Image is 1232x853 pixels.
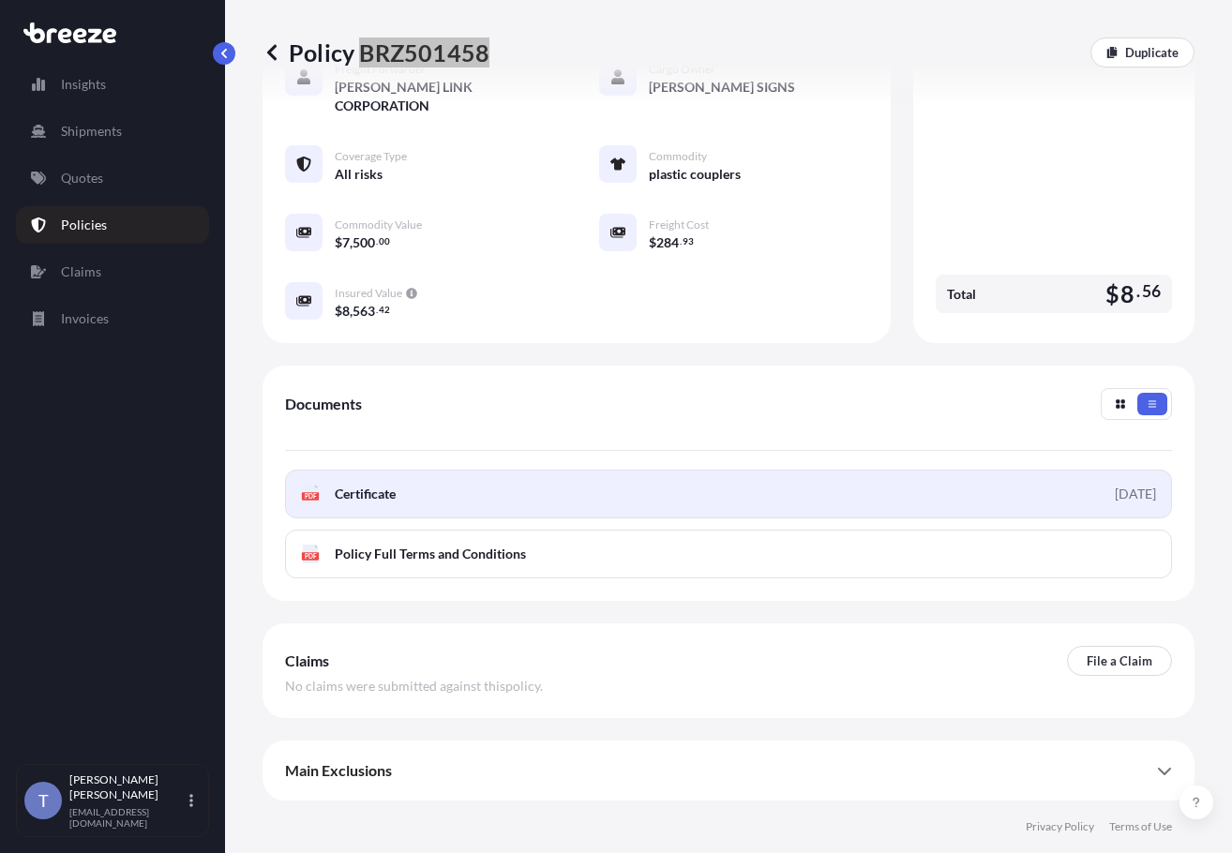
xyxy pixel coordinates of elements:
p: Duplicate [1125,43,1179,62]
p: Policy BRZ501458 [263,37,489,67]
p: File a Claim [1087,651,1152,670]
span: $ [335,236,342,249]
span: Claims [285,651,329,670]
span: 7 [342,236,350,249]
a: Policies [16,206,209,244]
a: Terms of Use [1109,819,1172,834]
p: [EMAIL_ADDRESS][DOMAIN_NAME] [69,806,186,829]
span: Coverage Type [335,149,407,164]
span: $ [649,236,656,249]
span: 93 [683,238,694,245]
span: Commodity Value [335,217,422,232]
span: Certificate [335,485,396,503]
span: 8 [342,305,350,318]
span: . [376,307,378,313]
span: , [350,236,353,249]
a: Privacy Policy [1026,819,1094,834]
span: Insured Value [335,286,402,301]
span: $ [1105,282,1119,306]
span: 42 [379,307,390,313]
a: PDFCertificate[DATE] [285,470,1172,518]
span: . [1136,286,1140,297]
a: Invoices [16,300,209,337]
span: , [350,305,353,318]
span: Commodity [649,149,707,164]
span: Freight Cost [649,217,709,232]
span: Documents [285,395,362,413]
a: Duplicate [1090,37,1194,67]
span: No claims were submitted against this policy . [285,677,543,696]
span: $ [335,305,342,318]
span: 8 [1120,282,1134,306]
span: Main Exclusions [285,761,392,780]
span: 284 [656,236,679,249]
div: [DATE] [1115,485,1156,503]
p: Claims [61,262,101,281]
p: Invoices [61,309,109,328]
a: Shipments [16,112,209,150]
a: Quotes [16,159,209,197]
p: Insights [61,75,106,94]
span: 56 [1142,286,1161,297]
p: Policies [61,216,107,234]
p: Shipments [61,122,122,141]
span: Total [947,285,976,304]
span: All risks [335,165,383,184]
a: File a Claim [1067,646,1172,676]
a: Insights [16,66,209,103]
p: Quotes [61,169,103,187]
span: plastic couplers [649,165,741,184]
span: 500 [353,236,375,249]
div: Main Exclusions [285,748,1172,793]
a: Claims [16,253,209,291]
span: Policy Full Terms and Conditions [335,545,526,563]
span: . [376,238,378,245]
span: 563 [353,305,375,318]
p: [PERSON_NAME] [PERSON_NAME] [69,772,186,802]
span: . [680,238,682,245]
text: PDF [305,493,317,500]
span: T [38,791,49,810]
text: PDF [305,553,317,560]
a: PDFPolicy Full Terms and Conditions [285,530,1172,578]
span: 00 [379,238,390,245]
